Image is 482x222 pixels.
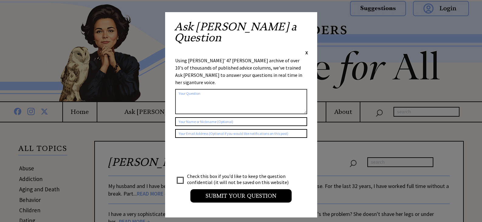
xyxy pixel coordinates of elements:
h2: Ask [PERSON_NAME] a Question [174,21,308,49]
td: Check this box if you'd like to keep the question confidential (it will not be saved on this webs... [187,173,294,186]
div: Using [PERSON_NAME]' 47 [PERSON_NAME] archive of over 10's of thousands of published advice colum... [175,57,307,86]
input: Your Name or Nickname (Optional) [175,117,307,126]
iframe: reCAPTCHA [175,144,268,168]
span: X [305,50,308,56]
input: Submit your Question [190,189,292,203]
input: Your Email Address (Optional if you would like notifications on this post) [175,129,307,138]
